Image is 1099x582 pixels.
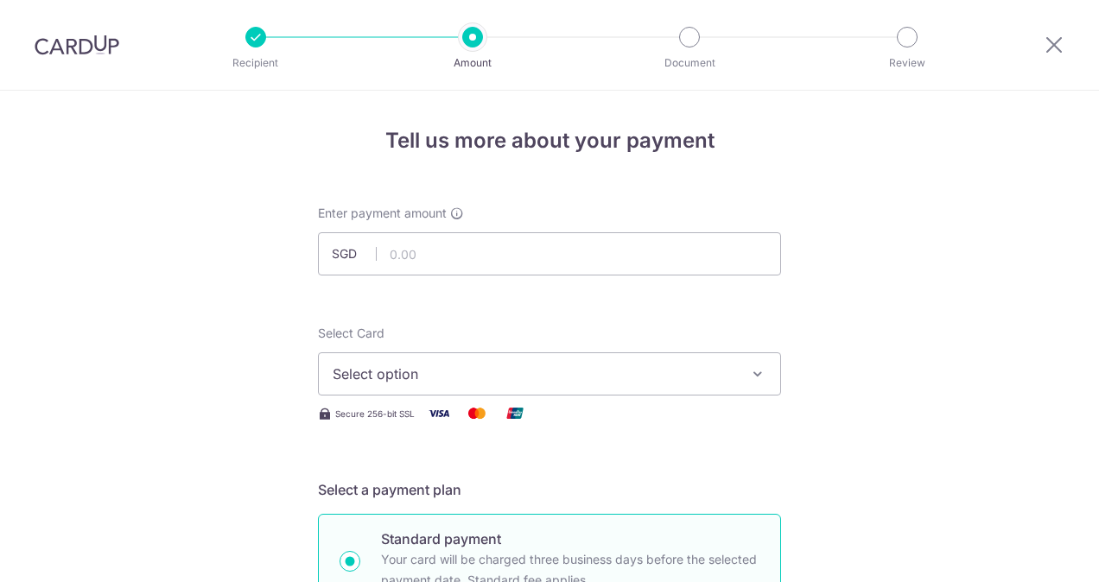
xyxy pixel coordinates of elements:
[318,479,781,500] h5: Select a payment plan
[460,402,494,424] img: Mastercard
[318,326,384,340] span: translation missing: en.payables.payment_networks.credit_card.summary.labels.select_card
[422,402,456,424] img: Visa
[409,54,537,72] p: Amount
[192,54,320,72] p: Recipient
[318,352,781,395] button: Select option
[318,125,781,156] h4: Tell us more about your payment
[332,245,377,263] span: SGD
[333,364,735,384] span: Select option
[843,54,971,72] p: Review
[318,205,447,222] span: Enter payment amount
[988,530,1082,573] iframe: Opens a widget where you can find more information
[626,54,753,72] p: Document
[381,528,759,549] p: Standard payment
[35,35,119,55] img: CardUp
[335,407,415,421] span: Secure 256-bit SSL
[318,232,781,275] input: 0.00
[498,402,532,424] img: Union Pay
